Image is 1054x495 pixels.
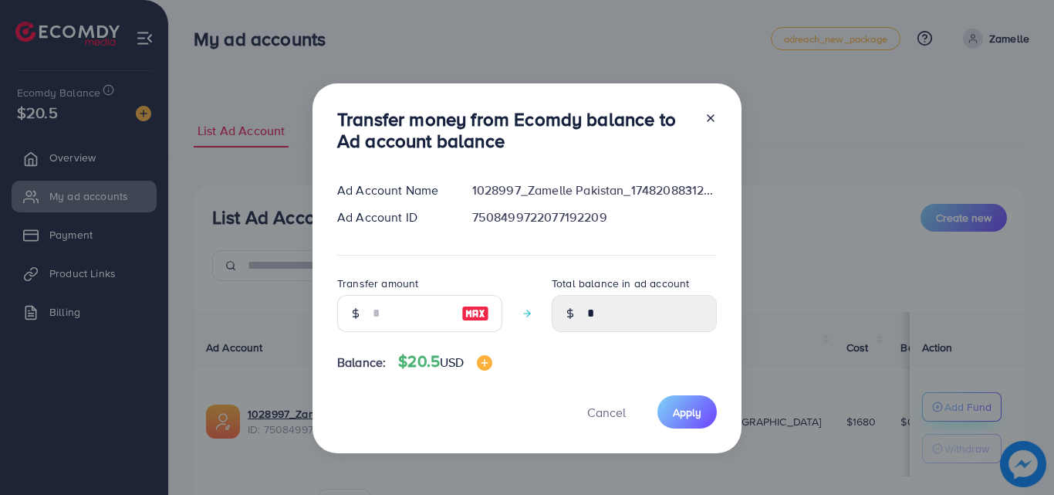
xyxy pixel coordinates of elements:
div: Ad Account Name [325,181,460,199]
img: image [477,355,492,371]
div: 1028997_Zamelle Pakistan_1748208831279 [460,181,729,199]
button: Apply [657,395,717,429]
button: Cancel [568,395,645,429]
label: Transfer amount [337,276,418,291]
span: USD [440,354,464,371]
span: Balance: [337,354,386,371]
h3: Transfer money from Ecomdy balance to Ad account balance [337,108,692,153]
div: Ad Account ID [325,209,460,226]
label: Total balance in ad account [552,276,689,291]
h4: $20.5 [398,352,492,371]
span: Apply [673,405,701,420]
div: 7508499722077192209 [460,209,729,226]
span: Cancel [587,404,626,421]
img: image [461,304,489,323]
